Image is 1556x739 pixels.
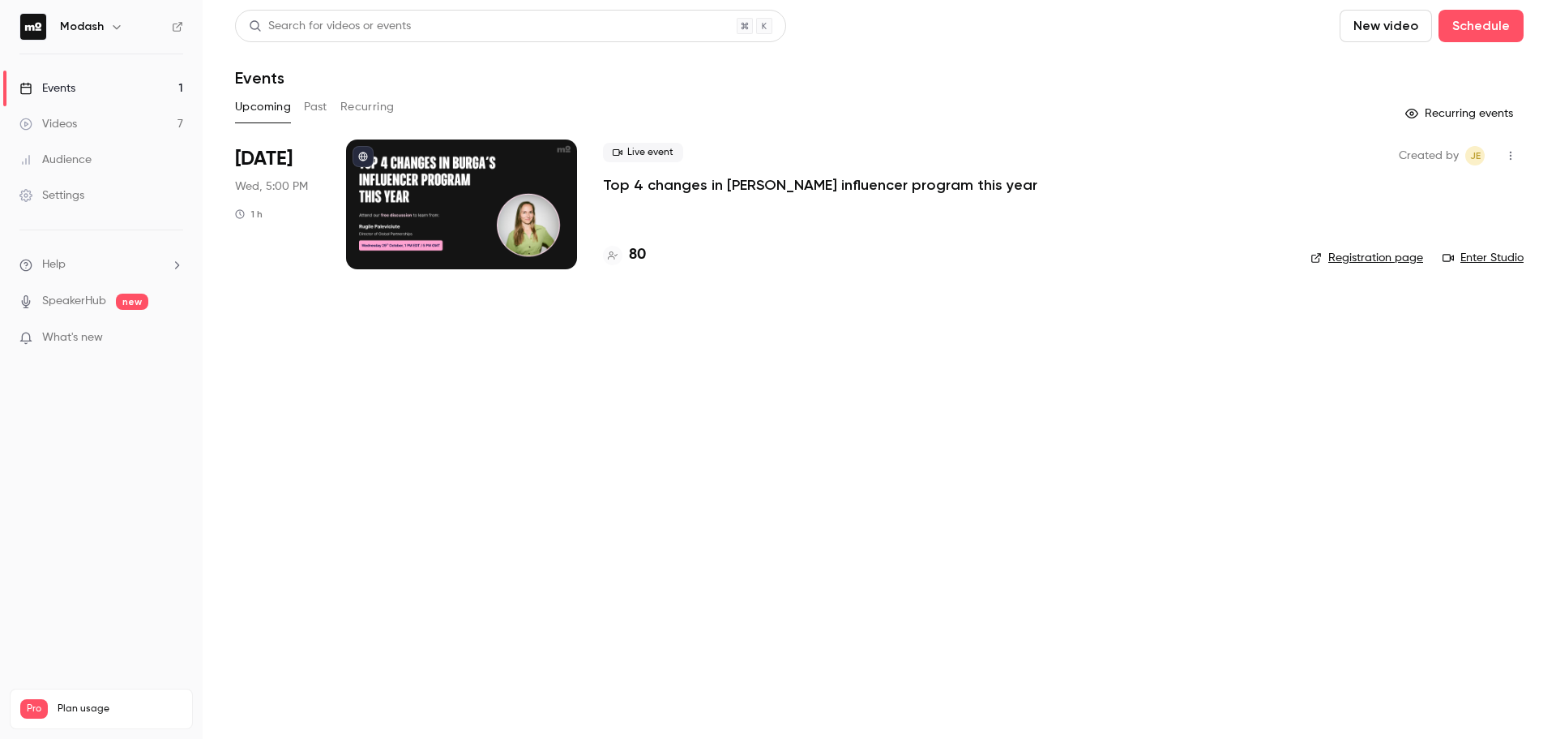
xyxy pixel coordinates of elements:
span: Wed, 5:00 PM [235,178,308,195]
div: Settings [19,187,84,204]
button: Schedule [1438,10,1524,42]
button: Recurring [340,94,395,120]
div: Events [19,80,75,97]
a: Enter Studio [1443,250,1524,266]
span: Jack Eaton [1465,146,1485,165]
span: Pro [20,699,48,719]
div: Search for videos or events [249,18,411,35]
div: 1 h [235,208,263,221]
button: Past [304,94,327,120]
a: SpeakerHub [42,293,106,310]
li: help-dropdown-opener [19,256,183,273]
span: Created by [1399,146,1459,165]
h4: 80 [629,244,646,266]
span: [DATE] [235,146,293,172]
button: Upcoming [235,94,291,120]
button: New video [1340,10,1432,42]
div: Videos [19,116,77,132]
button: Recurring events [1398,101,1524,127]
div: Audience [19,152,92,168]
a: Registration page [1310,250,1423,266]
iframe: Noticeable Trigger [164,331,183,346]
h1: Events [235,68,284,88]
span: JE [1470,146,1481,165]
img: Modash [20,14,46,40]
span: new [116,294,148,310]
div: Oct 29 Wed, 5:00 PM (Europe/London) [235,140,320,269]
span: What's new [42,329,103,346]
span: Live event [603,143,683,162]
span: Plan usage [58,702,182,715]
span: Help [42,256,66,273]
h6: Modash [60,19,104,35]
a: 80 [603,244,646,266]
a: Top 4 changes in [PERSON_NAME] influencer program this year [603,175,1037,195]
